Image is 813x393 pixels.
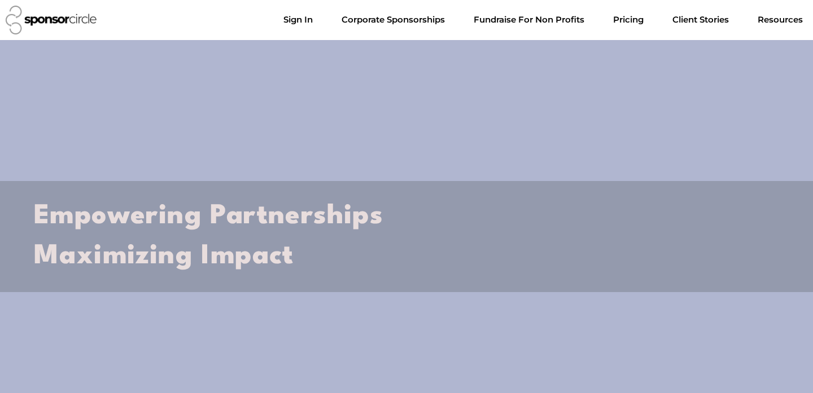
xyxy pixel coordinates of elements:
a: Pricing [604,8,653,31]
a: Fundraise For Non ProfitsMenu Toggle [465,8,593,31]
img: Sponsor Circle logo [6,6,97,34]
nav: Menu [274,8,812,31]
a: Client Stories [663,8,738,31]
h2: Empowering Partnerships Maximizing Impact [34,196,779,277]
a: Corporate SponsorshipsMenu Toggle [333,8,454,31]
a: Sign In [274,8,322,31]
a: Resources [749,8,812,31]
